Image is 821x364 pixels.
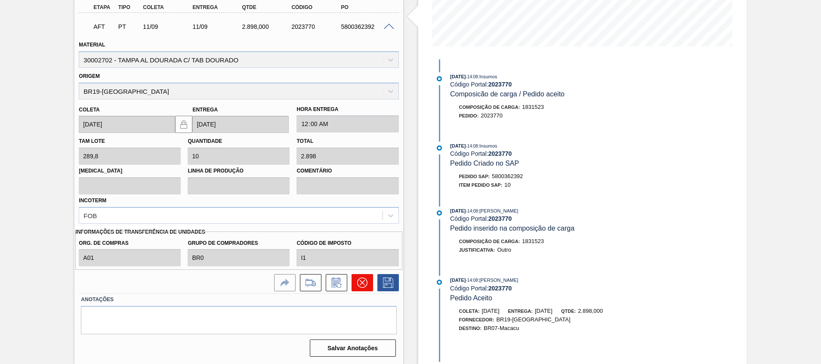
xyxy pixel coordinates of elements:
img: atual [437,210,442,216]
div: Entrega [190,4,246,10]
span: BR19-[GEOGRAPHIC_DATA] [496,316,570,323]
label: Incoterm [79,197,106,204]
span: : Insumos [478,74,497,79]
label: Coleta [79,107,99,113]
strong: 2023770 [488,150,512,157]
div: Tipo [116,4,142,10]
div: 11/09/2025 [141,23,196,30]
span: Outro [497,247,511,253]
label: Linha de Produção [188,165,290,177]
label: Informações de Transferência de Unidades [75,226,205,238]
div: PO [339,4,394,10]
span: Coleta: [459,308,480,314]
span: 1831523 [522,104,544,110]
div: 5800362392 [339,23,394,30]
img: atual [437,76,442,81]
div: Código Portal: [450,285,654,292]
button: Salvar Anotações [310,339,396,357]
label: Anotações [81,293,396,306]
label: [MEDICAL_DATA] [79,165,181,177]
strong: 2023770 [488,81,512,88]
label: Hora Entrega [296,103,398,116]
div: Cancelar pedido [347,274,373,291]
div: Pedido de Transferência [116,23,142,30]
span: Qtde: [561,308,576,314]
span: 1831523 [522,238,544,244]
span: [DATE] [450,143,466,148]
div: 2023770 [289,23,345,30]
span: [DATE] [450,74,466,79]
span: Composicão de carga / Pedido aceito [450,90,565,98]
div: Etapa [91,4,117,10]
div: FOB [83,212,97,219]
span: [DATE] [450,208,466,213]
span: Item pedido SAP: [459,182,503,188]
button: locked [175,116,192,133]
span: Entrega: [508,308,533,314]
div: Ir para Composição de Carga [296,274,321,291]
span: - 14:08 [466,74,478,79]
span: Pedido Criado no SAP [450,160,519,167]
span: - 14:08 [466,278,478,283]
label: Grupo de Compradores [188,237,290,250]
span: : [PERSON_NAME] [478,208,519,213]
label: Código de Imposto [296,237,398,250]
span: Justificativa: [459,247,495,253]
span: [DATE] [450,278,466,283]
span: [DATE] [535,308,552,314]
span: Pedido Aceito [450,294,492,302]
div: Salvar Pedido [373,274,399,291]
label: Comentário [296,165,398,177]
div: Código Portal: [450,150,654,157]
span: Composição de Carga : [459,239,520,244]
div: Ir para a Origem [270,274,296,291]
label: Entrega [192,107,218,113]
img: locked [179,119,189,130]
div: Código [289,4,345,10]
label: Origem [79,73,100,79]
span: Pedido inserido na composição de carga [450,225,574,232]
span: : [PERSON_NAME] [478,278,519,283]
div: Aguardando Fornecimento [91,17,117,36]
span: 2023770 [481,112,503,119]
label: Tam lote [79,138,105,144]
div: Qtde [240,4,295,10]
span: : Insumos [478,143,497,148]
label: Material [79,42,105,48]
span: Composição de Carga : [459,105,520,110]
span: 2.898,000 [578,308,603,314]
label: Org. de Compras [79,237,181,250]
div: 11/09/2025 [190,23,246,30]
p: AFT [93,23,115,30]
label: Total [296,138,313,144]
div: Código Portal: [450,81,654,88]
span: [DATE] [482,308,500,314]
span: 10 [504,182,510,188]
span: Pedido : [459,113,479,118]
span: - 14:08 [466,144,478,148]
span: BR07-Macacu [484,325,519,331]
input: dd/mm/yyyy [192,116,289,133]
img: atual [437,145,442,151]
div: Coleta [141,4,196,10]
input: dd/mm/yyyy [79,116,175,133]
span: Pedido SAP: [459,174,490,179]
span: Destino: [459,326,482,331]
div: Código Portal: [450,215,654,222]
strong: 2023770 [488,215,512,222]
img: atual [437,280,442,285]
span: - 14:08 [466,209,478,213]
span: 5800362392 [492,173,523,179]
div: 2.898,000 [240,23,295,30]
strong: 2023770 [488,285,512,292]
label: Quantidade [188,138,222,144]
span: Fornecedor: [459,317,494,322]
div: Informar alteração no pedido [321,274,347,291]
